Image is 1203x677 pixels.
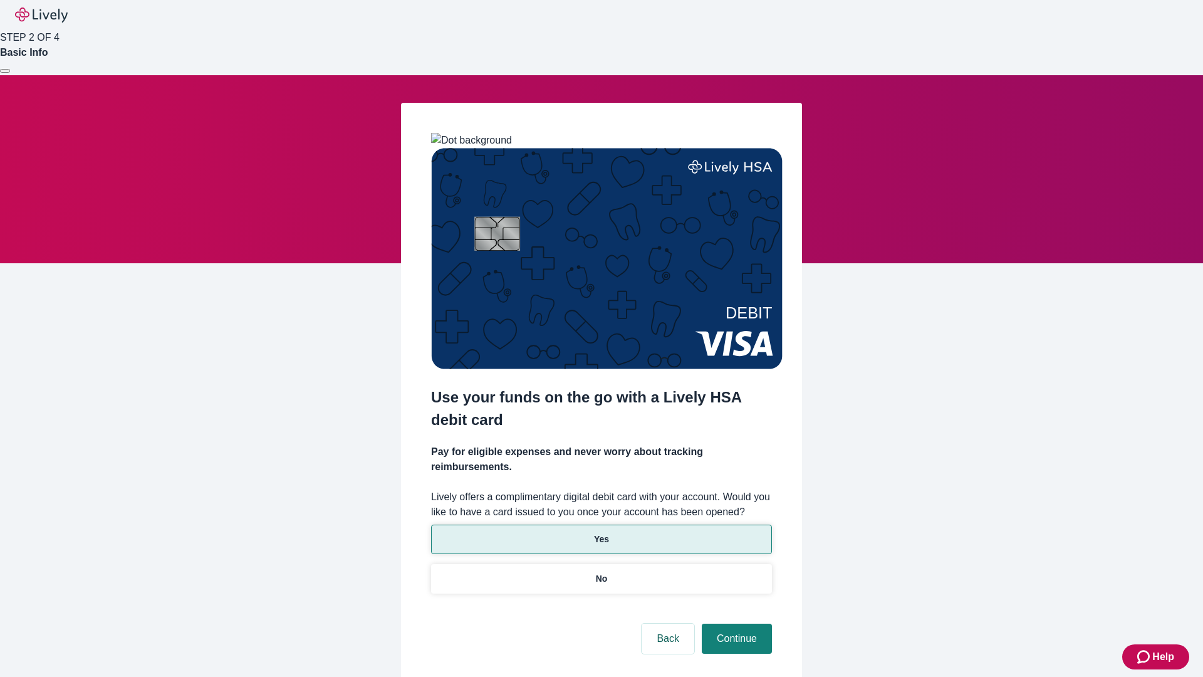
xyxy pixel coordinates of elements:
[642,624,694,654] button: Back
[15,8,68,23] img: Lively
[431,490,772,520] label: Lively offers a complimentary digital debit card with your account. Would you like to have a card...
[1152,649,1174,664] span: Help
[431,525,772,554] button: Yes
[702,624,772,654] button: Continue
[596,572,608,585] p: No
[594,533,609,546] p: Yes
[431,564,772,594] button: No
[431,444,772,475] h4: Pay for eligible expenses and never worry about tracking reimbursements.
[431,148,783,369] img: Debit card
[431,133,512,148] img: Dot background
[1122,644,1189,669] button: Zendesk support iconHelp
[1137,649,1152,664] svg: Zendesk support icon
[431,386,772,431] h2: Use your funds on the go with a Lively HSA debit card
